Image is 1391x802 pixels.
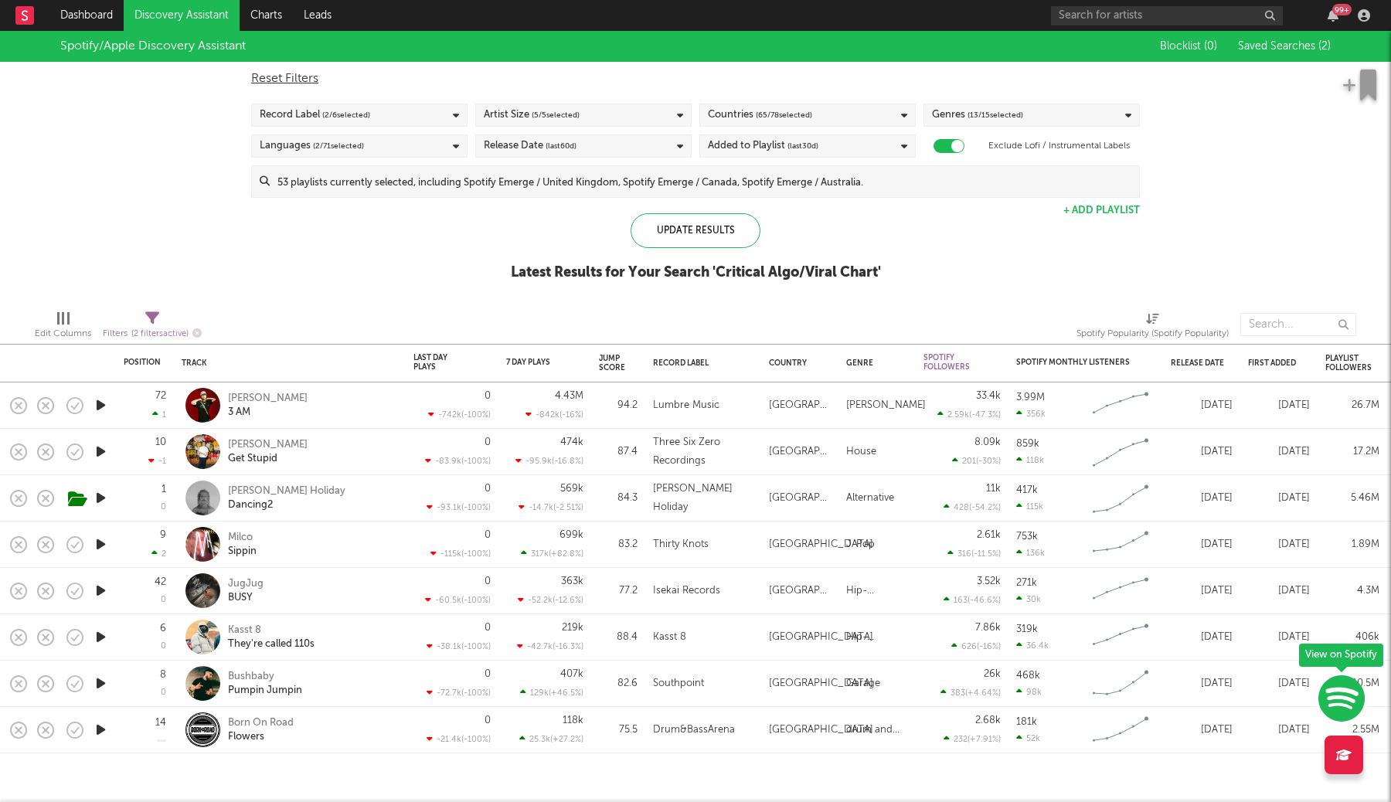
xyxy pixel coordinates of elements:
svg: Chart title [1086,433,1155,471]
div: 3 AM [228,406,308,420]
div: 407k [560,669,583,679]
span: ( 2 / 71 selected) [313,137,364,155]
div: [PERSON_NAME] [228,438,308,452]
div: -1 [148,456,166,466]
div: BUSY [228,591,264,605]
div: Hip-Hop/Rap [846,628,908,647]
div: 10 [155,437,166,447]
div: Filters(2 filters active) [103,305,202,350]
span: (last 30 d) [787,137,818,155]
div: 1 [152,409,166,420]
div: 0 [161,503,166,511]
div: 8 [160,670,166,680]
div: 77.2 [599,582,638,600]
div: Spotify Popularity (Spotify Popularity) [1076,325,1229,343]
div: Latest Results for Your Search ' Critical Algo/Viral Chart ' [511,263,881,282]
svg: Chart title [1086,664,1155,703]
a: [PERSON_NAME]3 AM [228,392,308,420]
div: 129k ( +46.5 % ) [520,688,583,698]
div: Sippin [228,545,257,559]
span: Saved Searches [1238,41,1331,52]
div: Filters [103,325,202,344]
div: 33.4k [976,391,1001,401]
input: 53 playlists currently selected, including Spotify Emerge / United Kingdom, Spotify Emerge / Cana... [270,166,1139,197]
div: 42 [155,577,166,587]
div: Kasst 8 [653,628,686,647]
div: 0 [161,596,166,604]
div: Countries [708,106,812,124]
div: -95.9k ( -16.8 % ) [515,456,583,466]
div: Position [124,358,161,367]
div: [DATE] [1248,443,1310,461]
div: 181k [1016,717,1037,727]
div: 317k ( +82.8 % ) [521,549,583,559]
div: 1.89M [1325,535,1379,554]
svg: Chart title [1086,479,1155,518]
div: 4.43M [555,391,583,401]
button: Saved Searches (2) [1233,40,1331,53]
div: [GEOGRAPHIC_DATA] [769,675,873,693]
div: 88.4 [599,628,638,647]
div: Three Six Zero Recordings [653,433,753,471]
div: 0 [485,715,491,726]
a: [PERSON_NAME] HolidayDancing2 [228,484,345,512]
div: Spotify/Apple Discovery Assistant [60,37,246,56]
div: 3.99M [1016,393,1045,403]
div: [PERSON_NAME] Holiday [228,484,345,498]
div: 7.86k [975,623,1001,633]
div: 82.6 [599,675,638,693]
div: 859k [1016,439,1039,449]
div: 0 [161,642,166,651]
div: 25.3k ( +27.2 % ) [519,734,583,744]
input: Search for artists [1051,6,1283,25]
div: View on Spotify [1299,644,1383,667]
a: BushbabyPumpin Jumpin [228,670,302,698]
div: Flowers [228,730,294,744]
div: -42.7k ( -16.3 % ) [517,641,583,651]
div: 75.5 [599,721,638,739]
svg: Chart title [1086,711,1155,749]
div: Edit Columns [35,325,91,343]
div: -38.1k ( -100 % ) [427,641,491,651]
div: [PERSON_NAME] [228,392,308,406]
div: 0 [485,623,491,633]
div: Southpoint [653,675,704,693]
div: 271k [1016,578,1037,588]
div: Record Label [260,106,370,124]
div: 17.2M [1325,443,1379,461]
div: Spotify Monthly Listeners [1016,358,1132,367]
button: + Add Playlist [1063,206,1140,216]
div: 83.2 [599,535,638,554]
div: 0 [485,437,491,447]
div: 11k [986,484,1001,494]
a: Born On RoadFlowers [228,716,294,744]
div: 87.4 [599,443,638,461]
div: 36.4k [1016,641,1049,651]
div: 14 [155,718,166,728]
div: Update Results [631,213,760,248]
div: 26k [984,669,1001,679]
div: 474k [560,437,583,447]
div: They're called 110s [228,637,315,651]
div: [GEOGRAPHIC_DATA] [769,396,831,415]
div: 363k [561,576,583,586]
div: [GEOGRAPHIC_DATA] [769,721,873,739]
span: ( 2 / 6 selected) [322,106,370,124]
div: 0 [485,669,491,679]
svg: Chart title [1086,618,1155,657]
a: JugJugBUSY [228,577,264,605]
span: ( 2 filters active) [131,330,189,338]
input: Search... [1240,313,1356,336]
div: Milco [228,531,257,545]
div: 4.3M [1325,582,1379,600]
div: -21.4k ( -100 % ) [427,734,491,744]
div: 118k [1016,455,1044,465]
div: 569k [560,484,583,494]
div: [DATE] [1171,535,1233,554]
div: Spotify Popularity (Spotify Popularity) [1076,305,1229,350]
div: [DATE] [1248,675,1310,693]
div: Artist Size [484,106,580,124]
div: Kasst 8 [228,624,315,637]
div: 0 [485,484,491,494]
div: 406k [1325,628,1379,647]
